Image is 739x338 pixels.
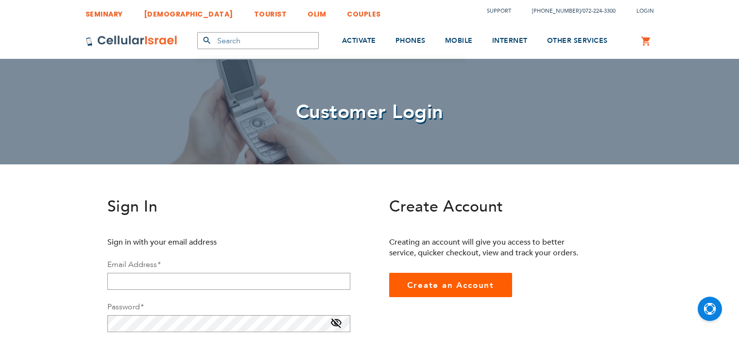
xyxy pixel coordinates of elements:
[107,196,158,217] span: Sign In
[407,280,495,291] span: Create an Account
[86,35,178,47] img: Cellular Israel Logo
[532,7,581,15] a: [PHONE_NUMBER]
[308,2,326,20] a: OLIM
[389,273,513,297] a: Create an Account
[107,259,160,270] label: Email Address
[445,23,473,59] a: MOBILE
[347,2,381,20] a: COUPLES
[86,2,123,20] a: SEMINARY
[547,36,608,45] span: OTHER SERVICES
[583,7,616,15] a: 072-224-3300
[389,196,503,217] span: Create Account
[395,36,426,45] span: PHONES
[636,7,654,15] span: Login
[395,23,426,59] a: PHONES
[389,237,586,258] p: Creating an account will give you access to better service, quicker checkout, view and track your...
[107,237,304,248] p: Sign in with your email address
[254,2,287,20] a: TOURIST
[144,2,233,20] a: [DEMOGRAPHIC_DATA]
[107,302,143,312] label: Password
[296,99,444,125] span: Customer Login
[342,36,376,45] span: ACTIVATE
[492,36,528,45] span: INTERNET
[342,23,376,59] a: ACTIVATE
[445,36,473,45] span: MOBILE
[547,23,608,59] a: OTHER SERVICES
[107,273,350,290] input: Email
[197,32,319,49] input: Search
[487,7,511,15] a: Support
[492,23,528,59] a: INTERNET
[522,4,616,18] li: /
